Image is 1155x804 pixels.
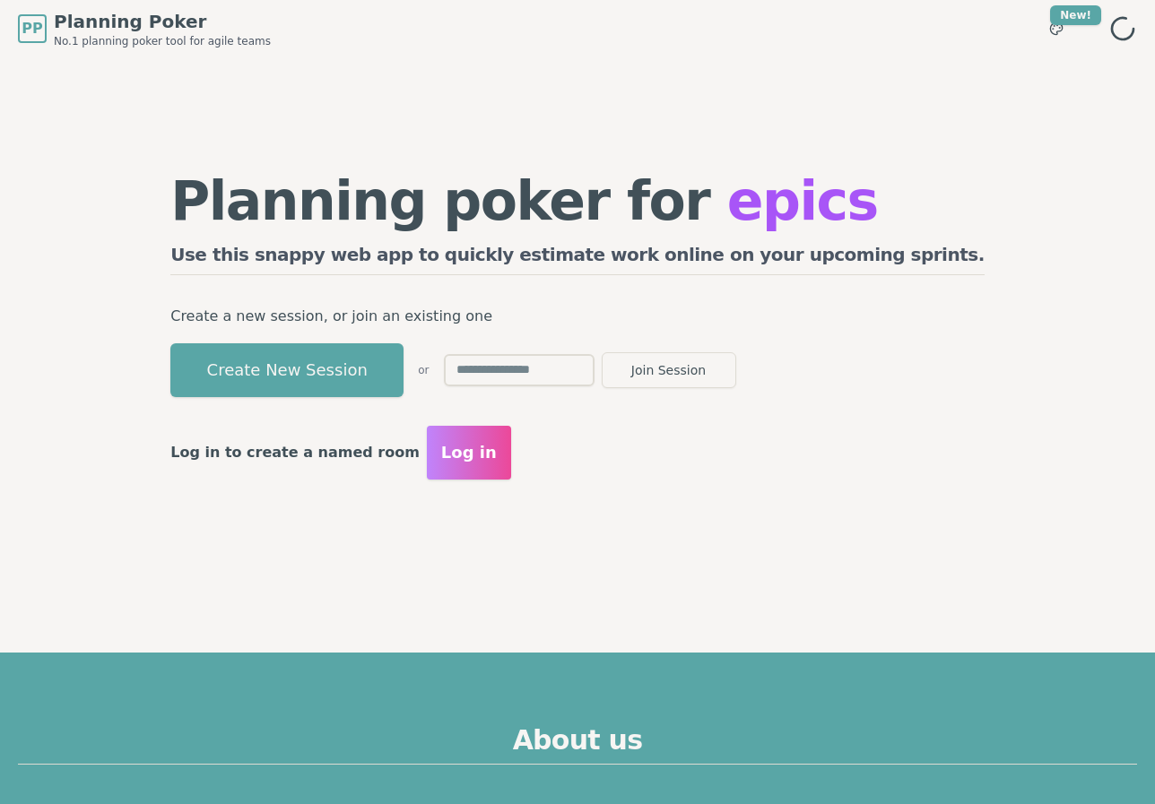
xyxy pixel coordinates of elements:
[170,304,985,329] p: Create a new session, or join an existing one
[18,9,271,48] a: PPPlanning PokerNo.1 planning poker tool for agile teams
[1040,13,1072,45] button: New!
[427,426,511,480] button: Log in
[170,242,985,275] h2: Use this snappy web app to quickly estimate work online on your upcoming sprints.
[170,174,985,228] h1: Planning poker for
[54,9,271,34] span: Planning Poker
[22,18,42,39] span: PP
[602,352,736,388] button: Join Session
[170,440,420,465] p: Log in to create a named room
[18,724,1137,765] h2: About us
[727,169,878,232] span: epics
[441,440,497,465] span: Log in
[54,34,271,48] span: No.1 planning poker tool for agile teams
[418,363,429,377] span: or
[1050,5,1101,25] div: New!
[170,343,404,397] button: Create New Session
